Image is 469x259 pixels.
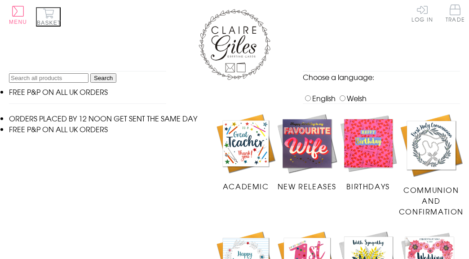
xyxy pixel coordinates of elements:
[399,113,464,217] a: Communion and Confirmation
[446,4,465,22] span: Trade
[36,7,61,27] button: Basket
[215,113,276,192] a: Academic
[346,181,389,192] span: Birthdays
[411,4,433,22] a: Log In
[278,181,336,192] span: New Releases
[9,6,27,25] button: Menu
[399,184,464,217] span: Communion and Confirmation
[338,113,399,192] a: Birthdays
[90,73,116,83] input: Search
[276,113,337,192] a: New Releases
[340,95,345,101] input: Welsh
[305,95,311,101] input: English
[9,19,27,25] span: Menu
[9,124,108,134] span: FREE P&P ON ALL UK ORDERS
[223,181,269,192] span: Academic
[337,93,367,103] label: Welsh
[9,113,197,124] span: ORDERS PLACED BY 12 NOON GET SENT THE SAME DAY
[446,4,465,24] a: Trade
[303,71,460,82] p: Choose a language:
[199,9,270,80] img: Claire Giles Greetings Cards
[303,93,336,103] label: English
[9,73,88,83] input: Search all products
